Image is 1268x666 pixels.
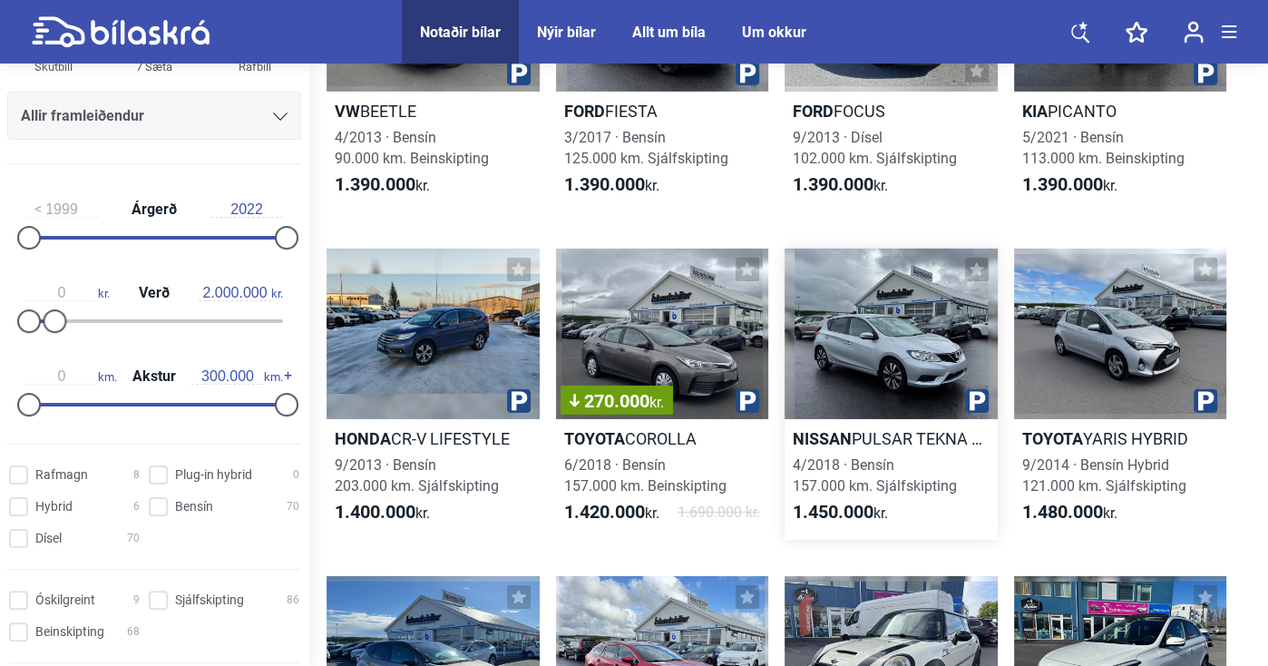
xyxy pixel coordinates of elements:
[1022,502,1117,524] span: kr.
[21,103,144,129] span: Allir framleiðendur
[793,456,957,495] span: 4/2018 · Bensín 157.000 km. Sjálfskipting
[793,129,957,167] span: 9/2013 · Dísel 102.000 km. Sjálfskipting
[564,456,727,495] span: 6/2018 · Bensín 157.000 km. Beinskipting
[211,56,298,77] div: Rafbíll
[133,465,140,485] span: 8
[1194,62,1217,85] img: parking.png
[175,591,244,610] span: Sjálfskipting
[35,529,62,548] span: Dísel
[556,428,769,449] h2: COROLLA
[287,591,299,610] span: 86
[632,24,706,41] a: Allt um bíla
[35,591,95,610] span: Óskilgreint
[736,62,759,85] img: parking.png
[742,24,806,41] a: Um okkur
[10,56,97,77] div: Skutbíll
[35,465,88,485] span: Rafmagn
[335,173,415,195] b: 1.390.000
[1014,101,1227,122] h2: PICANTO
[175,465,252,485] span: Plug-in hybrid
[570,392,664,410] span: 270.000
[25,285,110,301] span: kr.
[1022,102,1048,121] b: Kia
[1022,173,1103,195] b: 1.390.000
[785,249,998,540] a: NissanPULSAR TEKNA SJÁLFSKIPTUR4/2018 · Bensín157.000 km. Sjálfskipting1.450.000kr.
[793,102,834,121] b: Ford
[564,429,625,448] b: Toyota
[793,502,888,524] span: kr.
[191,368,283,385] span: km.
[965,389,989,413] img: parking.png
[736,389,759,413] img: parking.png
[420,24,501,41] a: Notaðir bílar
[1022,129,1185,167] span: 5/2021 · Bensín 113.000 km. Beinskipting
[1022,174,1117,196] span: kr.
[335,129,489,167] span: 4/2013 · Bensín 90.000 km. Beinskipting
[327,101,540,122] h2: BEETLE
[564,129,728,167] span: 3/2017 · Bensín 125.000 km. Sjálfskipting
[111,56,198,77] div: 7 Sæta
[649,394,664,411] span: kr.
[335,429,391,448] b: Honda
[1022,456,1186,495] span: 9/2014 · Bensín Hybrid 121.000 km. Sjálfskipting
[327,428,540,449] h2: CR-V LIFESTYLE
[25,368,117,385] span: km.
[1014,428,1227,449] h2: YARIS HYBRID
[1022,501,1103,523] b: 1.480.000
[556,249,769,540] a: 270.000kr.ToyotaCOROLLA6/2018 · Bensín157.000 km. Beinskipting1.420.000kr.1.690.000 kr.
[133,591,140,610] span: 9
[793,174,888,196] span: kr.
[1022,429,1083,448] b: Toyota
[1014,249,1227,540] a: ToyotaYARIS HYBRID9/2014 · Bensín Hybrid121.000 km. Sjálfskipting1.480.000kr.
[678,502,760,524] span: 1.690.000 kr.
[335,174,430,196] span: kr.
[507,62,531,85] img: parking.png
[127,202,181,217] span: Árgerð
[35,622,104,642] span: Beinskipting
[335,456,499,495] span: 9/2013 · Bensín 203.000 km. Sjálfskipting
[335,102,360,121] b: VW
[287,497,299,516] span: 70
[127,529,140,548] span: 70
[507,389,531,413] img: parking.png
[35,497,73,516] span: Hybrid
[127,622,140,642] span: 68
[564,502,659,524] span: kr.
[564,173,645,195] b: 1.390.000
[793,173,873,195] b: 1.390.000
[1194,389,1217,413] img: parking.png
[327,249,540,540] a: HondaCR-V LIFESTYLE9/2013 · Bensín203.000 km. Sjálfskipting1.400.000kr.
[1184,21,1204,44] img: user-login.svg
[335,502,430,524] span: kr.
[564,501,645,523] b: 1.420.000
[564,102,605,121] b: Ford
[556,101,769,122] h2: FIESTA
[785,428,998,449] h2: PULSAR TEKNA SJÁLFSKIPTUR
[175,497,213,516] span: Bensín
[785,101,998,122] h2: FOCUS
[199,285,283,301] span: kr.
[134,286,174,300] span: Verð
[793,429,852,448] b: Nissan
[133,497,140,516] span: 6
[793,501,873,523] b: 1.450.000
[293,465,299,485] span: 0
[537,24,596,41] a: Nýir bílar
[335,501,415,523] b: 1.400.000
[564,174,659,196] span: kr.
[128,369,180,384] span: Akstur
